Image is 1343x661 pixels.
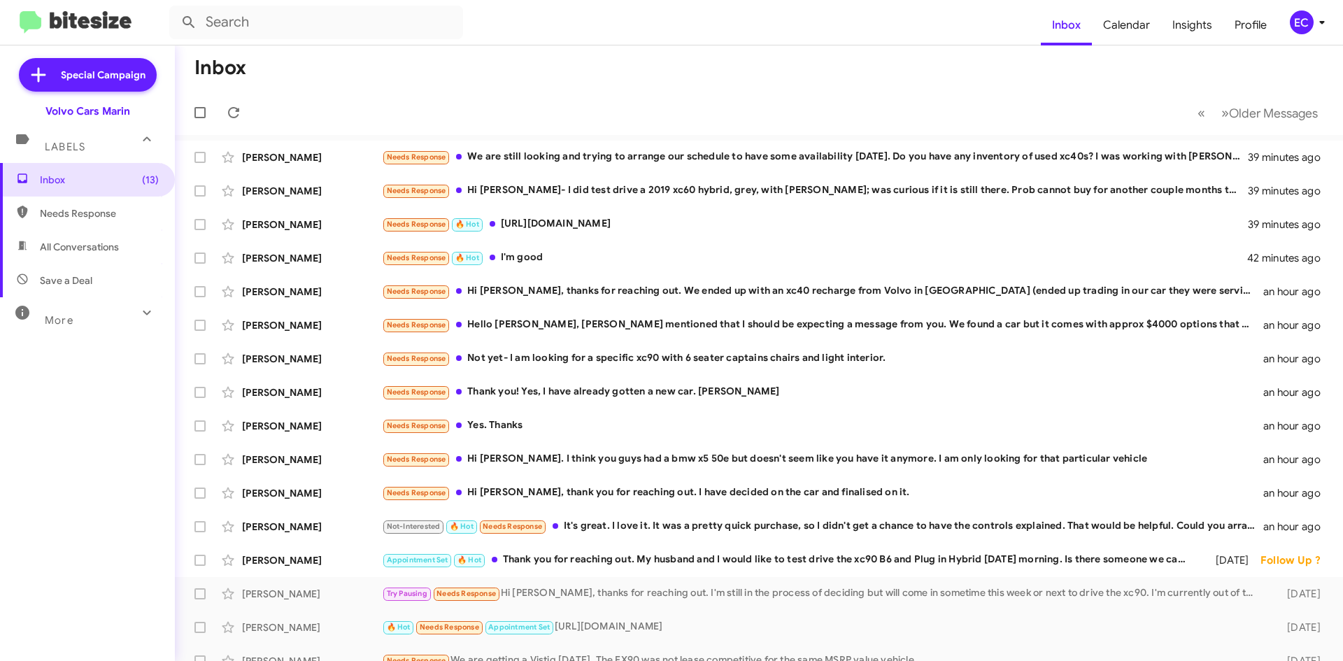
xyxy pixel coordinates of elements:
[387,253,446,262] span: Needs Response
[387,220,446,229] span: Needs Response
[382,451,1263,467] div: Hi [PERSON_NAME]. I think you guys had a bmw x5 50e but doesn't seem like you have it anymore. I ...
[1248,184,1332,198] div: 39 minutes ago
[382,518,1263,534] div: It's great. I love it. It was a pretty quick purchase, so I didn't get a chance to have the contr...
[387,455,446,464] span: Needs Response
[387,186,446,195] span: Needs Response
[1248,150,1332,164] div: 39 minutes ago
[40,273,92,287] span: Save a Deal
[1263,385,1332,399] div: an hour ago
[1265,620,1332,634] div: [DATE]
[1248,251,1332,265] div: 42 minutes ago
[1263,318,1332,332] div: an hour ago
[1263,285,1332,299] div: an hour ago
[455,220,479,229] span: 🔥 Hot
[1263,520,1332,534] div: an hour ago
[1161,5,1223,45] a: Insights
[387,522,441,531] span: Not-Interested
[382,418,1263,434] div: Yes. Thanks
[242,587,382,601] div: [PERSON_NAME]
[382,183,1248,199] div: Hi [PERSON_NAME]- I did test drive a 2019 xc60 hybrid, grey, with [PERSON_NAME]; was curious if i...
[382,384,1263,400] div: Thank you! Yes, I have already gotten a new car. [PERSON_NAME]
[242,150,382,164] div: [PERSON_NAME]
[45,314,73,327] span: More
[436,589,496,598] span: Needs Response
[1198,553,1260,567] div: [DATE]
[1263,486,1332,500] div: an hour ago
[1265,587,1332,601] div: [DATE]
[242,520,382,534] div: [PERSON_NAME]
[1260,553,1332,567] div: Follow Up ?
[142,173,159,187] span: (13)
[1248,218,1332,232] div: 39 minutes ago
[382,149,1248,165] div: We are still looking and trying to arrange our schedule to have some availability [DATE]. Do you ...
[387,589,427,598] span: Try Pausing
[45,104,130,118] div: Volvo Cars Marin
[242,218,382,232] div: [PERSON_NAME]
[1198,104,1205,122] span: «
[242,318,382,332] div: [PERSON_NAME]
[19,58,157,92] a: Special Campaign
[483,522,542,531] span: Needs Response
[45,141,85,153] span: Labels
[420,623,479,632] span: Needs Response
[242,419,382,433] div: [PERSON_NAME]
[387,388,446,397] span: Needs Response
[382,350,1263,367] div: Not yet- I am looking for a specific xc90 with 6 seater captains chairs and light interior.
[1278,10,1328,34] button: EC
[387,623,411,632] span: 🔥 Hot
[242,285,382,299] div: [PERSON_NAME]
[382,250,1248,266] div: I'm good
[242,385,382,399] div: [PERSON_NAME]
[457,555,481,564] span: 🔥 Hot
[387,555,448,564] span: Appointment Set
[1092,5,1161,45] a: Calendar
[40,240,119,254] span: All Conversations
[382,585,1265,602] div: Hi [PERSON_NAME], thanks for reaching out. I'm still in the process of deciding but will come in ...
[242,352,382,366] div: [PERSON_NAME]
[242,486,382,500] div: [PERSON_NAME]
[387,320,446,329] span: Needs Response
[40,206,159,220] span: Needs Response
[382,283,1263,299] div: Hi [PERSON_NAME], thanks for reaching out. We ended up with an xc40 recharge from Volvo in [GEOGR...
[387,287,446,296] span: Needs Response
[382,485,1263,501] div: Hi [PERSON_NAME], thank you for reaching out. I have decided on the car and finalised on it.
[387,354,446,363] span: Needs Response
[382,317,1263,333] div: Hello [PERSON_NAME], [PERSON_NAME] mentioned that I should be expecting a message from you. We fo...
[488,623,550,632] span: Appointment Set
[40,173,159,187] span: Inbox
[61,68,145,82] span: Special Campaign
[387,488,446,497] span: Needs Response
[450,522,474,531] span: 🔥 Hot
[1263,453,1332,467] div: an hour ago
[242,453,382,467] div: [PERSON_NAME]
[169,6,463,39] input: Search
[1223,5,1278,45] a: Profile
[1189,99,1214,127] button: Previous
[382,216,1248,232] div: [URL][DOMAIN_NAME]
[387,421,446,430] span: Needs Response
[1229,106,1318,121] span: Older Messages
[242,620,382,634] div: [PERSON_NAME]
[387,152,446,162] span: Needs Response
[242,553,382,567] div: [PERSON_NAME]
[242,251,382,265] div: [PERSON_NAME]
[382,552,1198,568] div: Thank you for reaching out. My husband and I would like to test drive the xc90 B6 and Plug in Hyb...
[1190,99,1326,127] nav: Page navigation example
[455,253,479,262] span: 🔥 Hot
[1221,104,1229,122] span: »
[242,184,382,198] div: [PERSON_NAME]
[1263,352,1332,366] div: an hour ago
[194,57,246,79] h1: Inbox
[1041,5,1092,45] a: Inbox
[382,619,1265,635] div: [URL][DOMAIN_NAME]
[1213,99,1326,127] button: Next
[1290,10,1314,34] div: EC
[1263,419,1332,433] div: an hour ago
